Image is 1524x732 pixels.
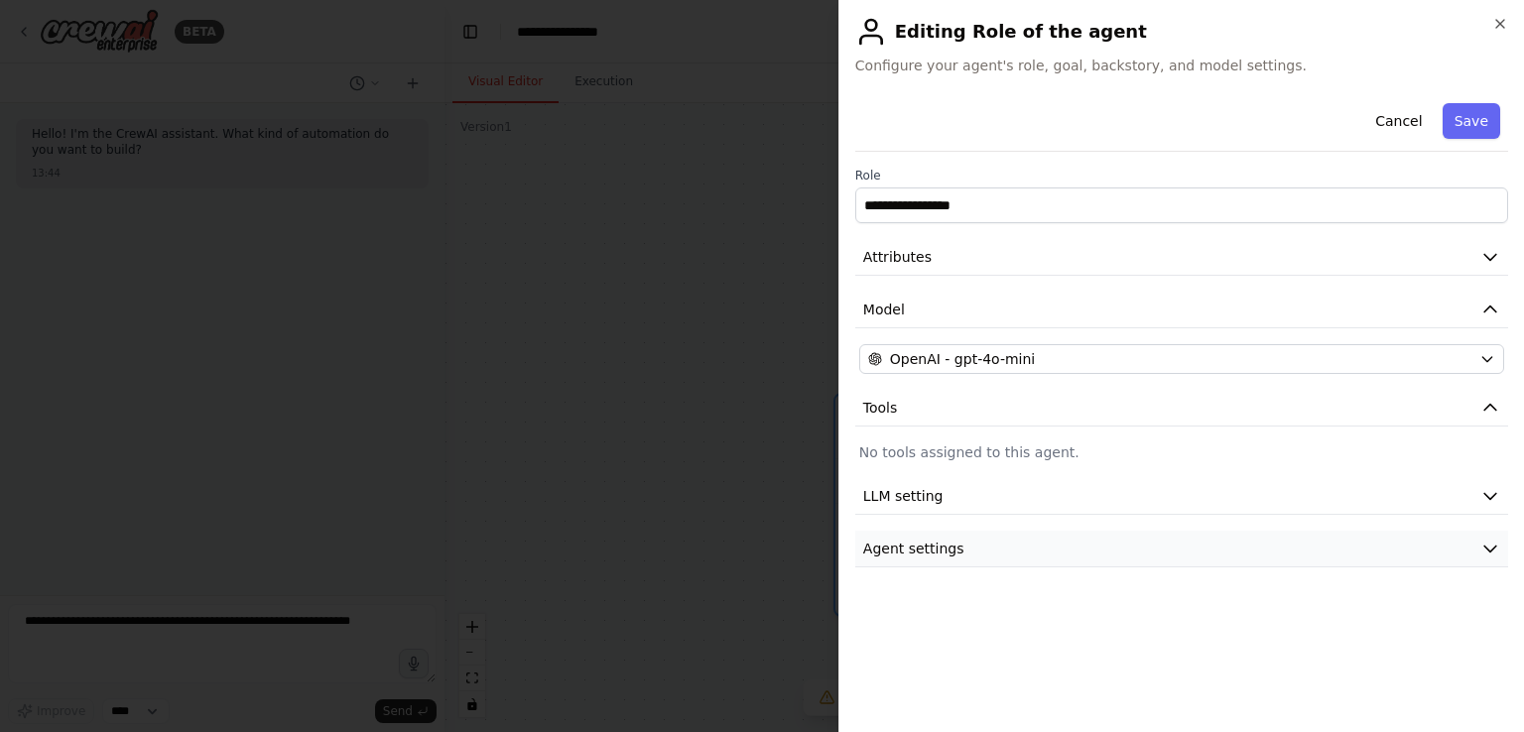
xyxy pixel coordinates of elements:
button: Tools [855,390,1508,427]
p: No tools assigned to this agent. [859,442,1504,462]
span: Agent settings [863,539,964,558]
span: Configure your agent's role, goal, backstory, and model settings. [855,56,1508,75]
span: OpenAI - gpt-4o-mini [890,349,1035,369]
label: Role [855,168,1508,183]
button: Agent settings [855,531,1508,567]
span: LLM setting [863,486,944,506]
span: Attributes [863,247,932,267]
span: Model [863,300,905,319]
button: Attributes [855,239,1508,276]
button: LLM setting [855,478,1508,515]
button: Cancel [1363,103,1434,139]
button: Model [855,292,1508,328]
span: Tools [863,398,898,418]
button: Save [1443,103,1500,139]
button: OpenAI - gpt-4o-mini [859,344,1504,374]
h2: Editing Role of the agent [855,16,1508,48]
